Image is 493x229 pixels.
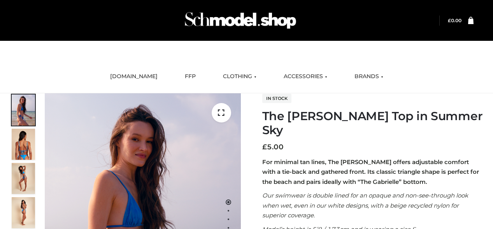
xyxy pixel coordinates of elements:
a: £0.00 [448,17,461,23]
a: CLOTHING [217,68,262,85]
span: £ [448,17,451,23]
span: In stock [262,94,291,103]
a: FFP [179,68,202,85]
img: Schmodel Admin 964 [182,5,299,36]
strong: For minimal tan lines, The [PERSON_NAME] offers adjustable comfort with a tie-back and gathered f... [262,158,479,185]
bdi: 5.00 [262,143,284,151]
a: ACCESSORIES [278,68,333,85]
bdi: 0.00 [448,17,461,23]
a: BRANDS [349,68,389,85]
img: 1.Alex-top_SS-1_4464b1e7-c2c9-4e4b-a62c-58381cd673c0-1.jpg [12,94,35,126]
img: 3.Alex-top_CN-1-1-2.jpg [12,197,35,228]
img: 5.Alex-top_CN-1-1_1-1.jpg [12,129,35,160]
a: [DOMAIN_NAME] [104,68,163,85]
img: 4.Alex-top_CN-1-1-2.jpg [12,163,35,194]
h1: The [PERSON_NAME] Top in Summer Sky [262,109,484,137]
span: £ [262,143,267,151]
em: Our swimwear is double lined for an opaque and non-see-through look when wet, even in our white d... [262,192,468,219]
